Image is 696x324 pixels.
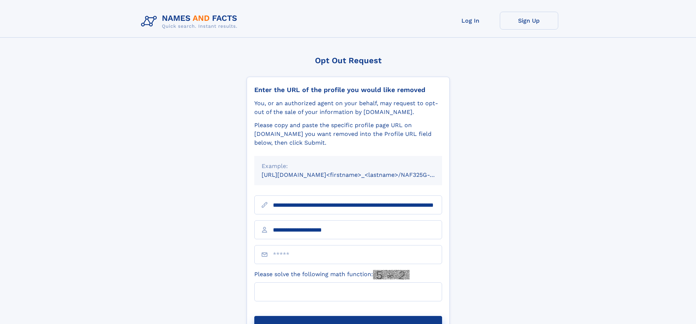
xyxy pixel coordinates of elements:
[254,86,442,94] div: Enter the URL of the profile you would like removed
[254,99,442,117] div: You, or an authorized agent on your behalf, may request to opt-out of the sale of your informatio...
[262,162,435,171] div: Example:
[262,171,456,178] small: [URL][DOMAIN_NAME]<firstname>_<lastname>/NAF325G-xxxxxxxx
[441,12,500,30] a: Log In
[247,56,450,65] div: Opt Out Request
[254,270,410,279] label: Please solve the following math function:
[254,121,442,147] div: Please copy and paste the specific profile page URL on [DOMAIN_NAME] you want removed into the Pr...
[500,12,558,30] a: Sign Up
[138,12,243,31] img: Logo Names and Facts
